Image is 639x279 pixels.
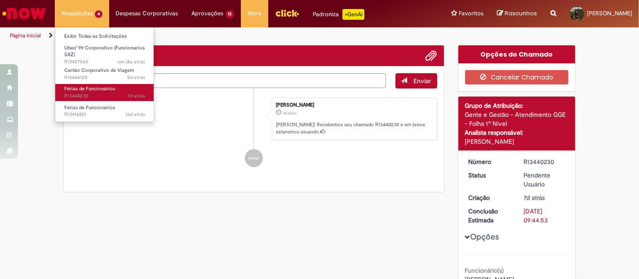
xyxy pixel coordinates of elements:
[95,10,102,18] span: 4
[276,102,432,108] div: [PERSON_NAME]
[414,77,431,85] span: Enviar
[465,110,569,128] div: Gente e Gestão - Atendimento GGE - Folha 1º Nível
[524,193,565,202] div: 22/08/2025 14:44:50
[1,4,47,22] img: ServiceNow
[505,9,537,18] span: Rascunhos
[64,111,145,118] span: R13416821
[465,266,504,275] b: Funcionário(s)
[497,9,537,18] a: Rascunhos
[64,58,145,66] span: R13457543
[465,70,569,84] button: Cancelar Chamado
[64,93,145,100] span: R13440230
[10,32,41,39] a: Página inicial
[283,111,297,116] span: 7d atrás
[462,157,517,166] dt: Número
[276,121,432,135] p: [PERSON_NAME]! Recebemos seu chamado R13440230 e em breve estaremos atuando.
[587,9,632,17] span: [PERSON_NAME]
[275,6,299,20] img: click_logo_yellow_360x200.png
[64,74,145,81] span: R13444120
[462,207,517,225] dt: Conclusão Estimada
[7,27,419,44] ul: Trilhas de página
[55,103,154,120] a: Aberto R13416821 : Férias de Funcionários
[342,9,364,20] p: +GenAi
[524,194,545,202] span: 7d atrás
[71,97,437,141] li: Lorena Ferreira Avelar Costa
[465,101,569,110] div: Grupo de Atribuição:
[465,137,569,146] div: [PERSON_NAME]
[524,157,565,166] div: R13440230
[116,9,178,18] span: Despesas Corporativas
[128,93,145,99] span: 7d atrás
[125,111,145,118] time: 14/08/2025 10:26:29
[465,128,569,137] div: Analista responsável:
[71,89,437,177] ul: Histórico de tíquete
[128,93,145,99] time: 22/08/2025 14:44:51
[462,171,517,180] dt: Status
[524,171,565,189] div: Pendente Usuário
[226,10,235,18] span: 13
[64,44,145,58] span: Uber/ 99 Corporativo (Funcionarios SAZ)
[55,27,154,122] ul: Requisições
[524,207,565,225] div: [DATE] 09:44:53
[127,74,145,81] span: 5d atrás
[462,193,517,202] dt: Criação
[55,66,154,82] a: Aberto R13444120 : Cartão Corporativo de Viagem
[55,31,154,41] a: Exibir Todas as Solicitações
[64,85,115,92] span: Férias de Funcionários
[125,111,145,118] span: 16d atrás
[458,45,576,63] div: Opções do Chamado
[62,9,93,18] span: Requisições
[248,9,262,18] span: More
[459,9,484,18] span: Favoritos
[118,58,145,65] span: um dia atrás
[127,74,145,81] time: 25/08/2025 12:50:02
[55,84,154,101] a: Aberto R13440230 : Férias de Funcionários
[192,9,224,18] span: Aprovações
[395,73,437,89] button: Enviar
[55,43,154,62] a: Aberto R13457543 : Uber/ 99 Corporativo (Funcionarios SAZ)
[64,67,134,74] span: Cartão Corporativo de Viagem
[283,111,297,116] time: 22/08/2025 14:44:50
[118,58,145,65] time: 28/08/2025 12:20:21
[524,194,545,202] time: 22/08/2025 14:44:50
[64,104,115,111] span: Férias de Funcionários
[313,9,364,20] div: Padroniza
